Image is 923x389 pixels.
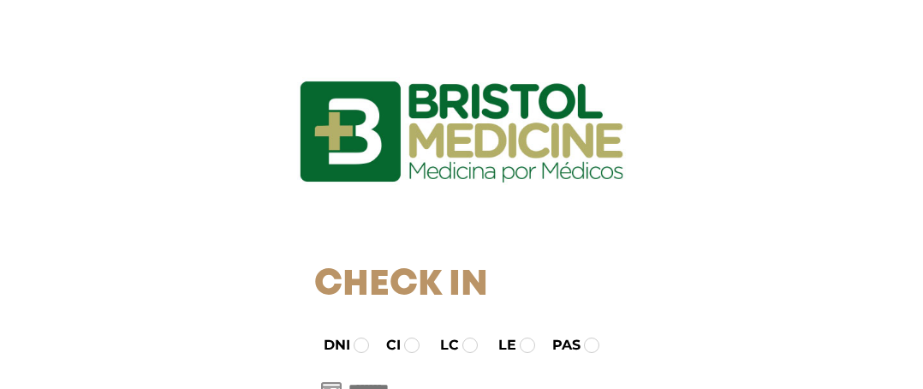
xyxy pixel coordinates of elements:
[537,335,581,356] label: PAS
[483,335,516,356] label: LE
[314,264,610,307] h1: Check In
[308,335,350,356] label: DNI
[425,335,459,356] label: LC
[371,335,401,356] label: CI
[230,21,693,243] img: logo_ingresarbristol.jpg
